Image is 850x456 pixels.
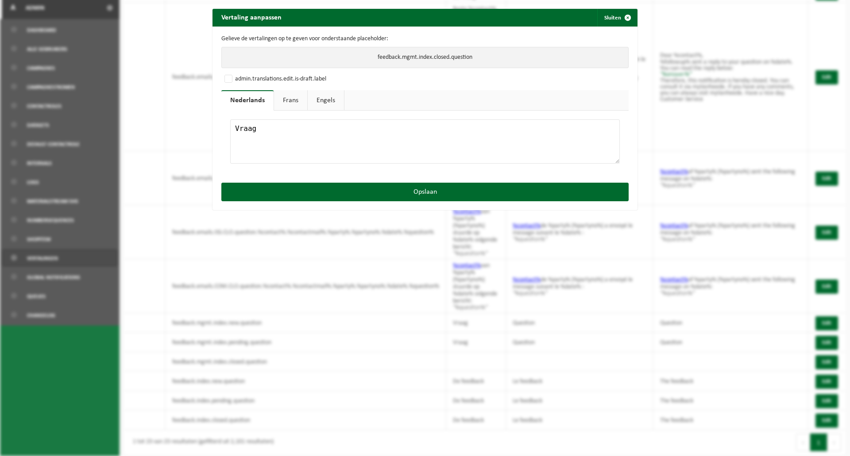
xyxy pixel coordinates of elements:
[221,183,629,201] button: Opslaan
[308,90,344,111] a: Engels
[223,73,326,86] label: admin.translations.edit.is-draft.label
[221,35,629,42] p: Gelieve de vertalingen op te geven voor onderstaande placeholder:
[274,90,307,111] a: Frans
[212,9,290,26] h2: Vertaling aanpassen
[221,47,629,68] p: feedback.mgmt.index.closed.question
[221,90,274,111] a: Nederlands
[597,9,637,27] button: Sluiten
